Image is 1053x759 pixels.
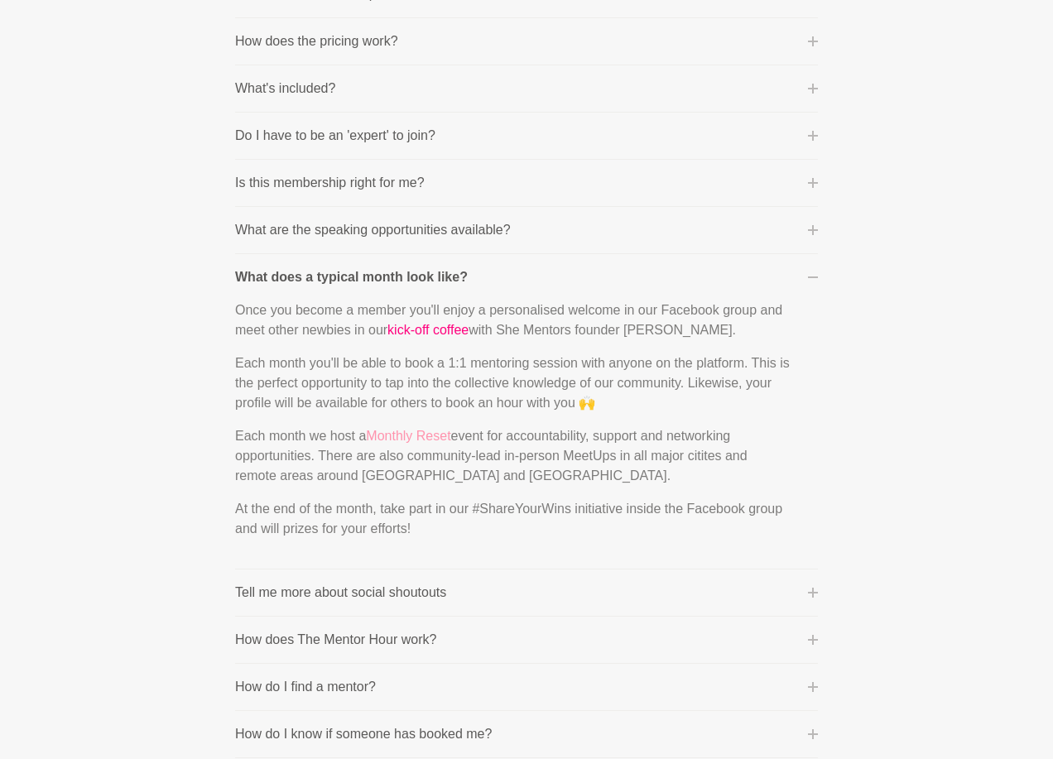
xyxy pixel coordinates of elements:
[235,583,818,603] button: Tell me more about social shoutouts
[366,429,450,443] a: Monthly Reset
[235,220,511,240] p: What are the speaking opportunities available?
[235,31,398,51] p: How does the pricing work?
[235,267,468,287] p: What does a typical month look like?
[235,630,436,650] p: How does The Mentor Hour work?
[235,724,492,744] p: How do I know if someone has booked me?
[235,220,818,240] button: What are the speaking opportunities available?
[235,31,818,51] button: How does the pricing work?
[387,323,469,337] a: kick-off coffee
[235,426,791,486] p: Each month we host a event for accountability, support and networking opportunities. There are al...
[235,724,818,744] button: How do I know if someone has booked me?
[235,300,791,340] p: Once you become a member you'll enjoy a personalised welcome in our Facebook group and meet other...
[235,677,376,697] p: How do I find a mentor?
[235,173,818,193] button: Is this membership right for me?
[235,630,818,650] button: How does The Mentor Hour work?
[235,583,446,603] p: Tell me more about social shoutouts
[235,126,435,146] p: Do I have to be an 'expert' to join?
[235,79,335,98] p: What's included?
[235,353,791,413] p: Each month you'll be able to book a 1:1 mentoring session with anyone on the platform. This is th...
[235,499,791,539] p: At the end of the month, take part in our #ShareYourWins initiative inside the Facebook group and...
[235,677,818,697] button: How do I find a mentor?
[235,126,818,146] button: Do I have to be an 'expert' to join?
[235,79,818,98] button: What's included?
[235,173,425,193] p: Is this membership right for me?
[235,267,818,287] button: What does a typical month look like?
